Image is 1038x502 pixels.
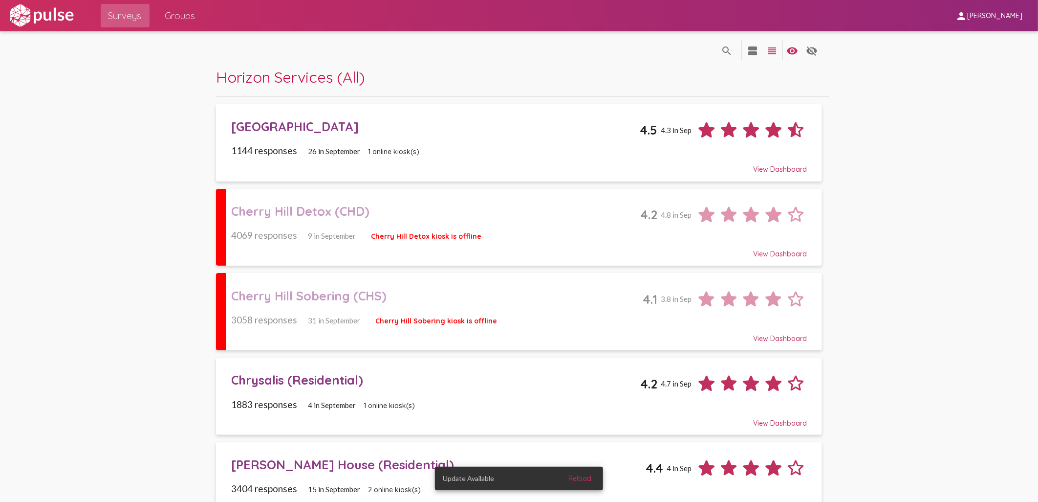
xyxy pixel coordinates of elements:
span: Groups [165,7,195,24]
span: 4.2 [640,207,657,222]
mat-icon: language [767,45,778,57]
span: Cherry Hill Sobering kiosk is offline [375,317,497,325]
span: 31 in September [308,316,361,325]
span: Cherry Hill Detox kiosk is offline [371,232,481,241]
div: View Dashboard [231,156,807,174]
button: [PERSON_NAME] [948,6,1030,24]
span: Update Available [443,474,494,483]
span: Reload [568,474,591,483]
span: 4.5 [640,122,657,137]
span: 1883 responses [231,399,297,410]
mat-icon: person [955,10,967,22]
button: language [802,41,822,60]
div: Cherry Hill Sobering (CHS) [231,288,643,303]
button: language [763,41,782,60]
a: Cherry Hill Sobering (CHS)4.13.8 in Sep3058 responses31 in SeptemberCherry Hill Sobering kiosk is... [216,273,822,350]
span: 4.3 in Sep [661,126,692,135]
a: Cherry Hill Detox (CHD)4.24.8 in Sep4069 responses9 in SeptemberCherry Hill Detox kiosk is offlin... [216,189,822,266]
span: 9 in September [308,231,356,240]
span: 4.7 in Sep [661,379,692,388]
mat-icon: language [747,45,759,57]
button: language [783,41,802,60]
button: Reload [561,470,599,487]
a: Chrysalis (Residential)4.24.7 in Sep1883 responses4 in September1 online kiosk(s)View Dashboard [216,358,822,435]
a: [GEOGRAPHIC_DATA]4.54.3 in Sep1144 responses26 in September1 online kiosk(s)View Dashboard [216,104,822,182]
span: 1 online kiosk(s) [368,147,419,156]
mat-icon: language [787,45,799,57]
div: Cherry Hill Detox (CHD) [231,204,640,219]
span: 2 online kiosk(s) [368,485,421,494]
span: 4.4 [646,460,663,476]
button: language [717,41,736,60]
mat-icon: language [806,45,818,57]
span: 3058 responses [231,314,297,325]
span: 15 in September [308,485,361,494]
a: Surveys [101,4,150,27]
div: Chrysalis (Residential) [231,372,640,388]
a: Groups [157,4,203,27]
div: [GEOGRAPHIC_DATA] [231,119,640,134]
span: 3.8 in Sep [661,295,692,303]
img: white-logo.svg [8,3,75,28]
span: 4 in September [308,401,356,410]
div: [PERSON_NAME] House (Residential) [231,457,646,472]
span: 1144 responses [231,145,297,156]
span: 3404 responses [231,483,297,494]
span: Horizon Services (All) [216,68,365,87]
span: [PERSON_NAME] [967,12,1022,21]
span: 4.8 in Sep [661,210,692,219]
span: Surveys [108,7,142,24]
div: View Dashboard [231,325,807,343]
span: 4069 responses [231,229,297,241]
span: 4 in Sep [667,464,692,473]
button: language [743,41,763,60]
div: View Dashboard [231,410,807,428]
mat-icon: language [721,45,733,57]
span: 4.1 [643,292,657,307]
span: 1 online kiosk(s) [364,401,415,410]
span: 4.2 [640,376,657,391]
span: 26 in September [308,147,361,156]
div: View Dashboard [231,241,807,258]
